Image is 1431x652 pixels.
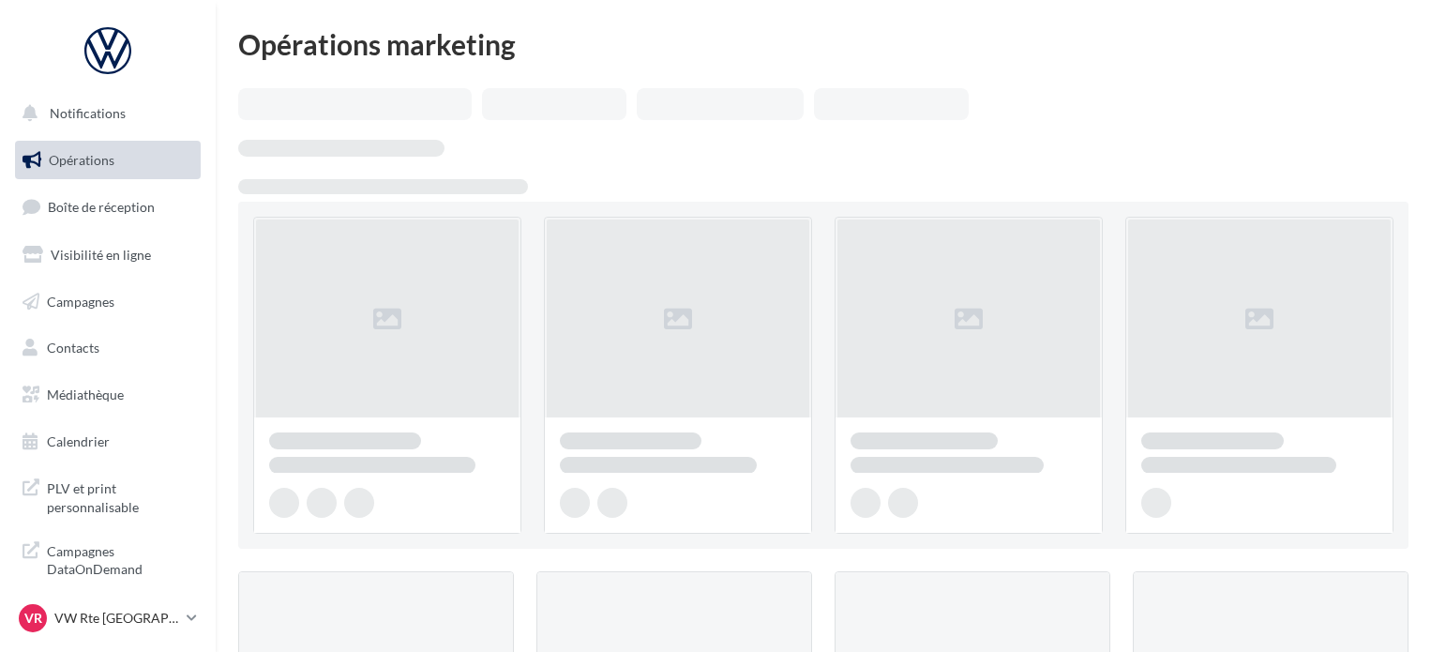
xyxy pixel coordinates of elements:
[11,422,204,462] a: Calendrier
[49,152,114,168] span: Opérations
[47,387,124,402] span: Médiathèque
[11,531,204,586] a: Campagnes DataOnDemand
[24,609,42,628] span: VR
[47,538,193,579] span: Campagnes DataOnDemand
[11,187,204,227] a: Boîte de réception
[11,282,204,322] a: Campagnes
[47,476,193,516] span: PLV et print personnalisable
[238,30,1408,58] div: Opérations marketing
[48,199,155,215] span: Boîte de réception
[51,247,151,263] span: Visibilité en ligne
[47,293,114,309] span: Campagnes
[47,433,110,449] span: Calendrier
[54,609,179,628] p: VW Rte [GEOGRAPHIC_DATA]
[11,141,204,180] a: Opérations
[11,94,197,133] button: Notifications
[11,468,204,523] a: PLV et print personnalisable
[11,328,204,368] a: Contacts
[11,235,204,275] a: Visibilité en ligne
[50,105,126,121] span: Notifications
[47,340,99,356] span: Contacts
[11,375,204,415] a: Médiathèque
[15,600,201,636] a: VR VW Rte [GEOGRAPHIC_DATA]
